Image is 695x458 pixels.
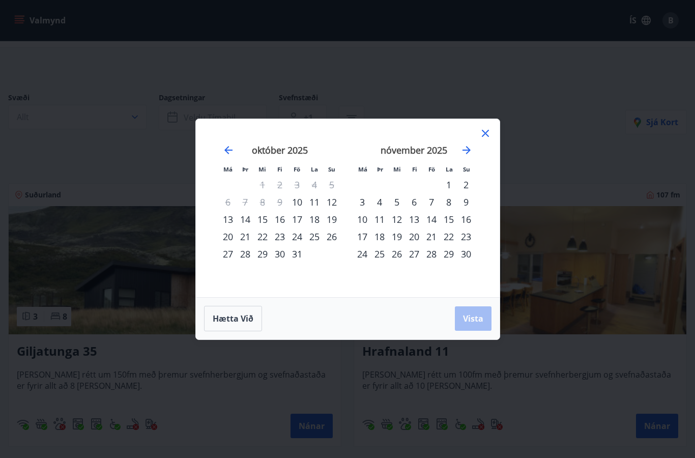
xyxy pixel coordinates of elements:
td: Choose þriðjudagur, 14. október 2025 as your check-in date. It’s available. [237,211,254,228]
td: Not available. laugardagur, 4. október 2025 [306,176,323,193]
strong: október 2025 [252,144,308,156]
td: Choose mánudagur, 13. október 2025 as your check-in date. It’s available. [219,211,237,228]
td: Choose laugardagur, 15. nóvember 2025 as your check-in date. It’s available. [440,211,457,228]
div: 30 [457,245,475,263]
div: 26 [323,228,340,245]
td: Choose föstudagur, 28. nóvember 2025 as your check-in date. It’s available. [423,245,440,263]
div: 8 [440,193,457,211]
div: 31 [288,245,306,263]
div: 16 [271,211,288,228]
td: Choose fimmtudagur, 20. nóvember 2025 as your check-in date. It’s available. [406,228,423,245]
div: 21 [423,228,440,245]
small: Su [328,165,335,173]
td: Choose fimmtudagur, 13. nóvember 2025 as your check-in date. It’s available. [406,211,423,228]
td: Not available. fimmtudagur, 9. október 2025 [271,193,288,211]
div: 10 [354,211,371,228]
div: 12 [388,211,406,228]
td: Choose fimmtudagur, 30. október 2025 as your check-in date. It’s available. [271,245,288,263]
td: Choose föstudagur, 21. nóvember 2025 as your check-in date. It’s available. [423,228,440,245]
td: Choose laugardagur, 25. október 2025 as your check-in date. It’s available. [306,228,323,245]
div: 14 [237,211,254,228]
td: Not available. fimmtudagur, 2. október 2025 [271,176,288,193]
div: 2 [457,176,475,193]
div: 17 [288,211,306,228]
td: Choose föstudagur, 31. október 2025 as your check-in date. It’s available. [288,245,306,263]
div: 20 [219,228,237,245]
div: 12 [323,193,340,211]
td: Choose þriðjudagur, 18. nóvember 2025 as your check-in date. It’s available. [371,228,388,245]
small: Fö [428,165,435,173]
small: Su [463,165,470,173]
div: Move forward to switch to the next month. [460,144,473,156]
td: Choose fimmtudagur, 23. október 2025 as your check-in date. It’s available. [271,228,288,245]
td: Not available. miðvikudagur, 8. október 2025 [254,193,271,211]
td: Choose þriðjudagur, 4. nóvember 2025 as your check-in date. It’s available. [371,193,388,211]
div: 10 [288,193,306,211]
td: Choose þriðjudagur, 28. október 2025 as your check-in date. It’s available. [237,245,254,263]
td: Choose mánudagur, 3. nóvember 2025 as your check-in date. It’s available. [354,193,371,211]
td: Choose sunnudagur, 19. október 2025 as your check-in date. It’s available. [323,211,340,228]
td: Choose laugardagur, 29. nóvember 2025 as your check-in date. It’s available. [440,245,457,263]
td: Choose laugardagur, 18. október 2025 as your check-in date. It’s available. [306,211,323,228]
td: Not available. föstudagur, 3. október 2025 [288,176,306,193]
td: Choose mánudagur, 10. nóvember 2025 as your check-in date. It’s available. [354,211,371,228]
td: Choose sunnudagur, 30. nóvember 2025 as your check-in date. It’s available. [457,245,475,263]
div: 18 [306,211,323,228]
small: Þr [242,165,248,173]
div: 23 [271,228,288,245]
td: Choose föstudagur, 17. október 2025 as your check-in date. It’s available. [288,211,306,228]
td: Choose laugardagur, 22. nóvember 2025 as your check-in date. It’s available. [440,228,457,245]
td: Choose þriðjudagur, 11. nóvember 2025 as your check-in date. It’s available. [371,211,388,228]
td: Choose mánudagur, 24. nóvember 2025 as your check-in date. It’s available. [354,245,371,263]
td: Choose miðvikudagur, 15. október 2025 as your check-in date. It’s available. [254,211,271,228]
div: 5 [388,193,406,211]
small: Mi [393,165,401,173]
div: 20 [406,228,423,245]
td: Choose þriðjudagur, 21. október 2025 as your check-in date. It’s available. [237,228,254,245]
td: Choose miðvikudagur, 5. nóvember 2025 as your check-in date. It’s available. [388,193,406,211]
td: Choose sunnudagur, 12. október 2025 as your check-in date. It’s available. [323,193,340,211]
div: 14 [423,211,440,228]
div: 19 [323,211,340,228]
td: Not available. miðvikudagur, 1. október 2025 [254,176,271,193]
div: 13 [219,211,237,228]
td: Not available. þriðjudagur, 7. október 2025 [237,193,254,211]
td: Choose miðvikudagur, 22. október 2025 as your check-in date. It’s available. [254,228,271,245]
div: 24 [354,245,371,263]
div: 27 [219,245,237,263]
div: 4 [371,193,388,211]
div: 23 [457,228,475,245]
td: Choose laugardagur, 1. nóvember 2025 as your check-in date. It’s available. [440,176,457,193]
td: Choose miðvikudagur, 26. nóvember 2025 as your check-in date. It’s available. [388,245,406,263]
div: 29 [440,245,457,263]
div: 25 [371,245,388,263]
td: Choose laugardagur, 11. október 2025 as your check-in date. It’s available. [306,193,323,211]
small: Þr [377,165,383,173]
div: 11 [306,193,323,211]
td: Choose sunnudagur, 9. nóvember 2025 as your check-in date. It’s available. [457,193,475,211]
div: 27 [406,245,423,263]
div: 13 [406,211,423,228]
td: Choose sunnudagur, 23. nóvember 2025 as your check-in date. It’s available. [457,228,475,245]
td: Choose fimmtudagur, 27. nóvember 2025 as your check-in date. It’s available. [406,245,423,263]
td: Choose mánudagur, 20. október 2025 as your check-in date. It’s available. [219,228,237,245]
div: Calendar [208,131,487,285]
td: Choose föstudagur, 7. nóvember 2025 as your check-in date. It’s available. [423,193,440,211]
td: Not available. sunnudagur, 5. október 2025 [323,176,340,193]
div: 21 [237,228,254,245]
small: Fi [277,165,282,173]
span: Hætta við [213,313,253,324]
small: Fö [294,165,300,173]
button: Hætta við [204,306,262,331]
small: Má [358,165,367,173]
div: 15 [254,211,271,228]
td: Choose miðvikudagur, 29. október 2025 as your check-in date. It’s available. [254,245,271,263]
small: Fi [412,165,417,173]
div: 19 [388,228,406,245]
small: La [446,165,453,173]
div: 6 [406,193,423,211]
td: Choose mánudagur, 27. október 2025 as your check-in date. It’s available. [219,245,237,263]
small: Má [223,165,233,173]
div: 3 [354,193,371,211]
div: 28 [237,245,254,263]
